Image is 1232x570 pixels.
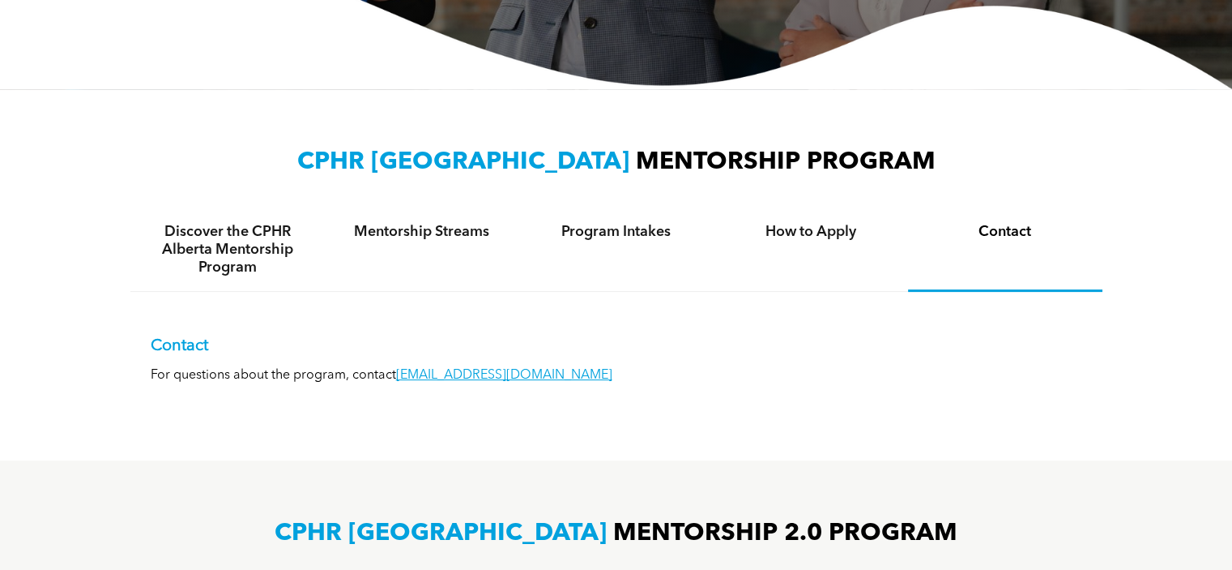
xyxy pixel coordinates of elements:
[297,150,629,174] span: CPHR [GEOGRAPHIC_DATA]
[339,223,505,241] h4: Mentorship Streams
[151,336,1082,356] p: Contact
[923,223,1088,241] h4: Contact
[728,223,893,241] h4: How to Apply
[151,368,1082,384] p: For questions about the program, contact
[275,521,607,546] span: CPHR [GEOGRAPHIC_DATA]
[145,223,310,276] h4: Discover the CPHR Alberta Mentorship Program
[636,150,936,174] span: MENTORSHIP PROGRAM
[613,521,957,546] span: MENTORSHIP 2.0 PROGRAM
[396,369,612,382] a: [EMAIL_ADDRESS][DOMAIN_NAME]
[534,223,699,241] h4: Program Intakes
